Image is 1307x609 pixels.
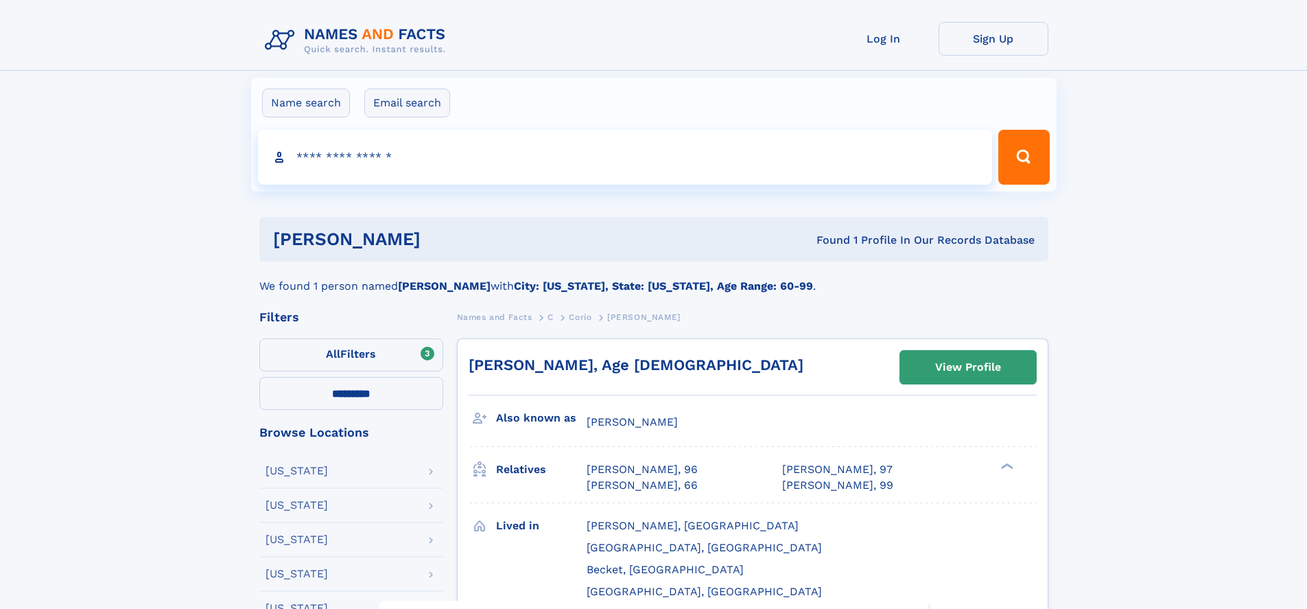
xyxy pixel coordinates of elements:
[266,466,328,476] div: [US_STATE]
[587,585,822,598] span: [GEOGRAPHIC_DATA], [GEOGRAPHIC_DATA]
[587,563,744,576] span: Becket, [GEOGRAPHIC_DATA]
[259,22,457,59] img: Logo Names and Facts
[782,462,893,477] a: [PERSON_NAME], 97
[607,312,681,322] span: [PERSON_NAME]
[266,500,328,511] div: [US_STATE]
[587,415,678,428] span: [PERSON_NAME]
[587,478,698,493] a: [PERSON_NAME], 66
[496,406,587,430] h3: Also known as
[262,89,350,117] label: Name search
[457,308,532,325] a: Names and Facts
[398,279,491,292] b: [PERSON_NAME]
[547,312,554,322] span: C
[364,89,450,117] label: Email search
[259,426,443,439] div: Browse Locations
[266,568,328,579] div: [US_STATE]
[569,308,591,325] a: Corio
[782,478,893,493] a: [PERSON_NAME], 99
[259,262,1048,295] div: We found 1 person named with .
[469,356,803,374] a: [PERSON_NAME], Age [DEMOGRAPHIC_DATA]
[587,462,698,477] a: [PERSON_NAME], 96
[266,534,328,545] div: [US_STATE]
[259,338,443,371] label: Filters
[939,22,1048,56] a: Sign Up
[514,279,813,292] b: City: [US_STATE], State: [US_STATE], Age Range: 60-99
[273,231,619,248] h1: [PERSON_NAME]
[496,514,587,538] h3: Lived in
[587,519,799,532] span: [PERSON_NAME], [GEOGRAPHIC_DATA]
[998,462,1014,471] div: ❯
[259,311,443,323] div: Filters
[935,352,1001,383] div: View Profile
[900,351,1036,384] a: View Profile
[829,22,939,56] a: Log In
[569,312,591,322] span: Corio
[547,308,554,325] a: C
[326,347,340,360] span: All
[618,233,1035,248] div: Found 1 Profile In Our Records Database
[258,130,993,185] input: search input
[587,541,822,554] span: [GEOGRAPHIC_DATA], [GEOGRAPHIC_DATA]
[496,458,587,481] h3: Relatives
[998,130,1049,185] button: Search Button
